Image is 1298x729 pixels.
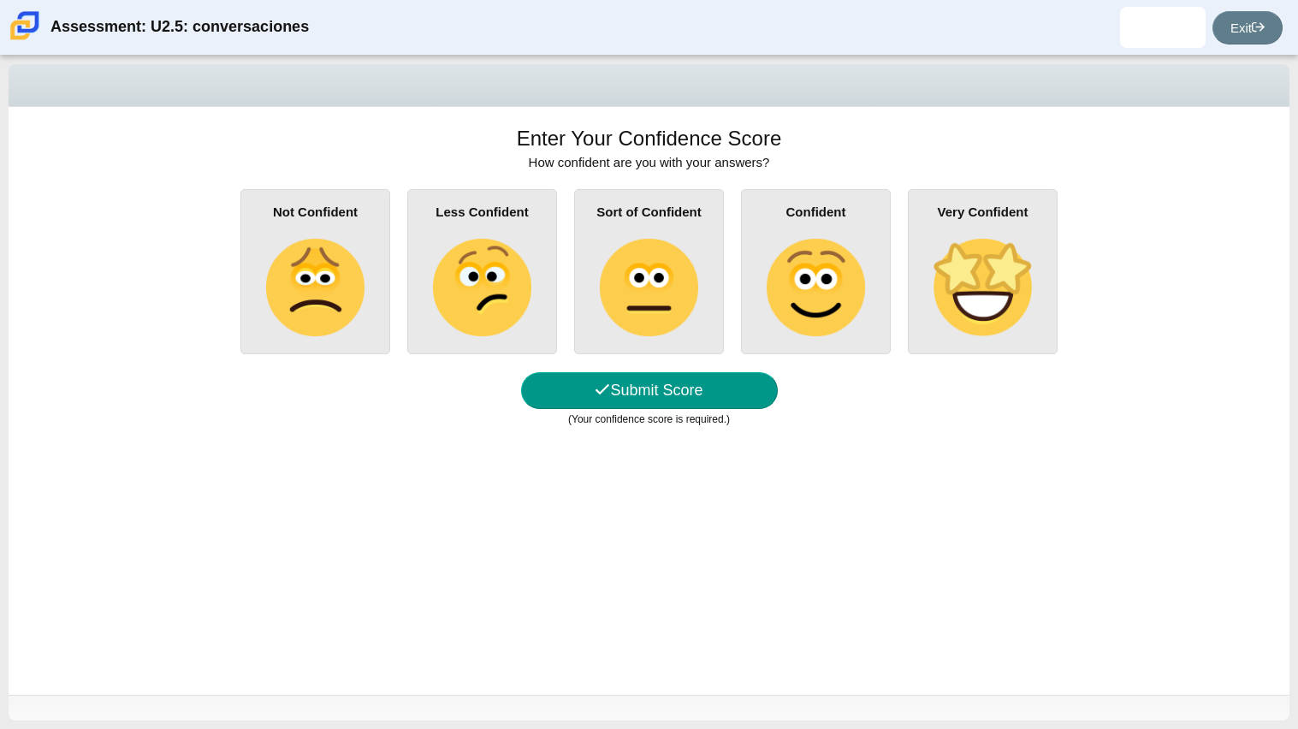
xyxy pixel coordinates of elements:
[938,204,1028,219] b: Very Confident
[433,239,530,336] img: confused-face.png
[568,413,730,425] small: (Your confidence score is required.)
[786,204,846,219] b: Confident
[767,239,864,336] img: slightly-smiling-face.png
[266,239,364,336] img: slightly-frowning-face.png
[1149,14,1176,41] img: luis.barron.PHBh9x
[596,204,701,219] b: Sort of Confident
[521,372,778,409] button: Submit Score
[7,8,43,44] img: Carmen School of Science & Technology
[50,7,309,48] div: Assessment: U2.5: conversaciones
[1212,11,1283,44] a: Exit
[436,204,528,219] b: Less Confident
[273,204,358,219] b: Not Confident
[933,239,1031,336] img: star-struck-face.png
[7,32,43,46] a: Carmen School of Science & Technology
[600,239,697,336] img: neutral-face.png
[517,124,782,153] h1: Enter Your Confidence Score
[529,155,770,169] span: How confident are you with your answers?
